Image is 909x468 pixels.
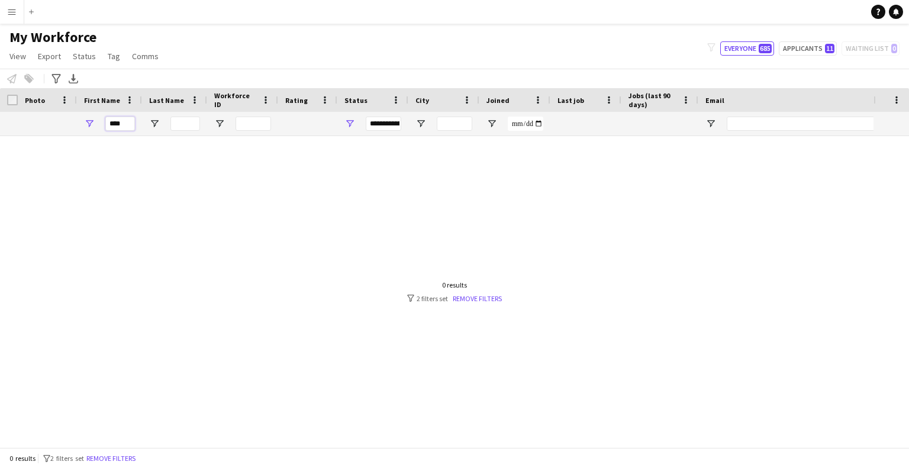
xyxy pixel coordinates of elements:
button: Open Filter Menu [149,118,160,129]
span: 11 [825,44,834,53]
a: Tag [103,49,125,64]
app-action-btn: Export XLSX [66,72,80,86]
button: Applicants11 [779,41,837,56]
app-action-btn: Advanced filters [49,72,63,86]
a: Remove filters [453,294,502,303]
button: Open Filter Menu [84,118,95,129]
span: Email [705,96,724,105]
button: Open Filter Menu [486,118,497,129]
input: Last Name Filter Input [170,117,200,131]
div: 2 filters set [407,294,502,303]
input: Joined Filter Input [508,117,543,131]
span: Status [344,96,368,105]
span: Status [73,51,96,62]
button: Everyone685 [720,41,774,56]
a: Export [33,49,66,64]
button: Open Filter Menu [344,118,355,129]
span: Joined [486,96,510,105]
span: Photo [25,96,45,105]
span: Last job [557,96,584,105]
span: My Workforce [9,28,96,46]
span: View [9,51,26,62]
a: Comms [127,49,163,64]
span: Jobs (last 90 days) [628,91,677,109]
span: Tag [108,51,120,62]
span: Last Name [149,96,184,105]
span: City [415,96,429,105]
span: Comms [132,51,159,62]
span: 2 filters set [50,454,84,463]
input: Workforce ID Filter Input [236,117,271,131]
span: First Name [84,96,120,105]
button: Open Filter Menu [705,118,716,129]
a: View [5,49,31,64]
span: 685 [759,44,772,53]
span: Workforce ID [214,91,257,109]
input: First Name Filter Input [105,117,135,131]
a: Status [68,49,101,64]
span: Export [38,51,61,62]
span: Rating [285,96,308,105]
input: Column with Header Selection [7,95,18,105]
button: Remove filters [84,452,138,465]
div: 0 results [407,280,502,289]
input: City Filter Input [437,117,472,131]
button: Open Filter Menu [415,118,426,129]
button: Open Filter Menu [214,118,225,129]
